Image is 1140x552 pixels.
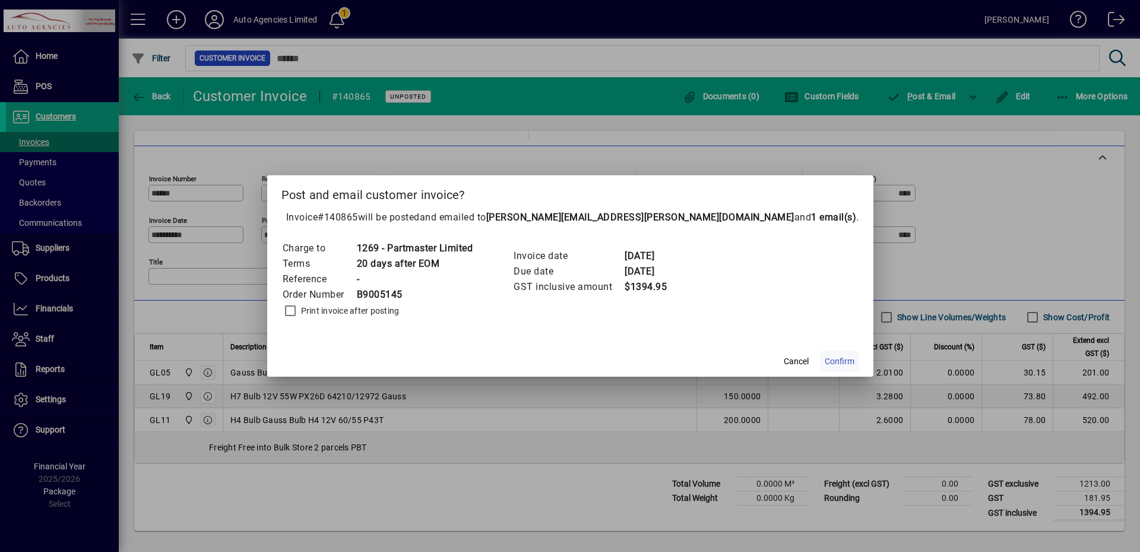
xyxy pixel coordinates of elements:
b: [PERSON_NAME][EMAIL_ADDRESS][PERSON_NAME][DOMAIN_NAME] [486,212,794,223]
td: 20 days after EOM [356,256,473,272]
td: Invoice date [513,248,624,264]
button: Cancel [777,351,815,372]
b: 1 email(s) [811,212,856,223]
td: 1269 - Partmaster Limited [356,241,473,256]
span: #140865 [318,212,358,223]
td: Charge to [282,241,356,256]
span: Cancel [784,355,809,368]
td: Due date [513,264,624,279]
button: Confirm [820,351,859,372]
td: Reference [282,272,356,287]
label: Print invoice after posting [299,305,400,317]
td: - [356,272,473,287]
span: and emailed to [420,212,857,223]
td: B9005145 [356,287,473,302]
td: $1394.95 [624,279,672,295]
span: and [794,212,857,223]
h2: Post and email customer invoice? [267,175,873,210]
td: Terms [282,256,356,272]
td: Order Number [282,287,356,302]
td: [DATE] [624,264,672,279]
td: GST inclusive amount [513,279,624,295]
span: Confirm [825,355,854,368]
p: Invoice will be posted . [281,210,859,225]
td: [DATE] [624,248,672,264]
